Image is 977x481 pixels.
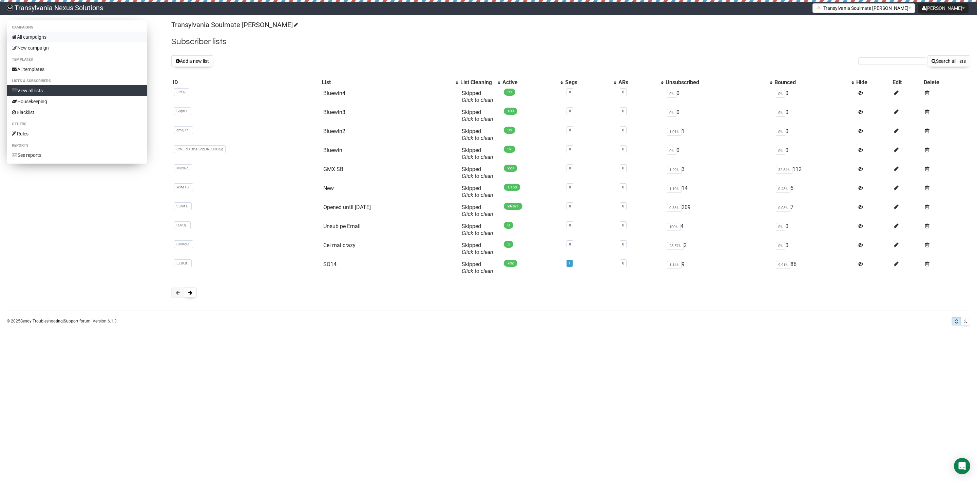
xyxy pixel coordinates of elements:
a: 0 [569,147,571,151]
a: Blacklist [7,107,147,118]
span: 0% [776,223,785,231]
a: Bluewin3 [323,109,345,115]
span: 0% [776,109,785,117]
a: Unsub pe Email [323,223,361,229]
span: 0% [667,109,676,117]
a: 0 [569,204,571,208]
td: 5 [773,182,855,201]
a: View all lists [7,85,147,96]
a: New [323,185,334,191]
a: Bluewin [323,147,342,153]
td: 0 [664,144,773,163]
td: 4 [664,220,773,239]
button: Transylvania Soulmate [PERSON_NAME] [812,3,915,13]
div: Segs [565,79,610,86]
td: 7 [773,201,855,220]
a: 0 [569,242,571,246]
a: Click to clean [462,192,493,198]
span: 229 [504,165,517,172]
th: Delete: No sort applied, sorting is disabled [922,78,970,87]
li: Campaigns [7,23,147,32]
span: 100 [504,108,517,115]
a: Click to clean [462,135,493,141]
span: qmQTe.. [174,126,193,134]
a: Click to clean [462,97,493,103]
a: Housekeeping [7,96,147,107]
td: 2 [664,239,773,258]
img: 1.png [816,5,822,11]
span: 0.43% [776,185,790,193]
a: All templates [7,64,147,75]
div: List [322,79,452,86]
th: Unsubscribed: No sort applied, activate to apply an ascending sort [664,78,773,87]
td: 86 [773,258,855,277]
td: 9 [664,258,773,277]
a: 0 [569,223,571,227]
td: 0 [773,220,855,239]
span: Skipped [462,166,493,179]
a: 0 [569,185,571,189]
button: Add a new list [171,55,213,67]
span: Skipped [462,128,493,141]
a: 0 [622,185,624,189]
a: 0 [622,109,624,113]
a: Bluewin4 [323,90,345,96]
div: Delete [924,79,969,86]
span: 99 [504,89,515,96]
a: 0 [569,166,571,170]
a: Transylvania Soulmate [PERSON_NAME] [171,21,297,29]
span: 95MfT.. [174,202,192,210]
a: 0 [622,204,624,208]
div: Bounced [774,79,848,86]
a: 0 [622,223,624,227]
span: 9.91% [776,261,790,269]
span: 32.84% [776,166,792,174]
span: LZBQf.. [174,259,192,267]
a: Troubleshooting [33,319,63,323]
a: Click to clean [462,268,493,274]
span: 0 [504,222,513,229]
div: ARs [618,79,657,86]
a: See reports [7,150,147,161]
img: 586cc6b7d8bc403f0c61b981d947c989 [7,5,13,11]
td: 0 [773,239,855,258]
span: 782 [504,260,517,267]
div: Active [502,79,557,86]
a: 0 [569,109,571,113]
td: 14 [664,182,773,201]
a: Click to clean [462,173,493,179]
td: 0 [773,87,855,106]
div: Hide [856,79,890,86]
td: 3 [664,163,773,182]
span: 1.19% [667,185,682,193]
a: 0 [622,242,624,246]
th: Active: No sort applied, activate to apply an ascending sort [501,78,564,87]
span: LirF6.. [174,88,189,96]
a: 1 [569,261,571,265]
a: Support forum [64,319,91,323]
div: Unsubscribed [666,79,767,86]
span: Skipped [462,204,493,217]
a: Click to clean [462,211,493,217]
span: Skipped [462,261,493,274]
span: Skipped [462,90,493,103]
span: G0prC.. [174,107,191,115]
a: 0 [622,166,624,170]
div: Open Intercom Messenger [954,458,970,474]
div: Edit [893,79,921,86]
td: 209 [664,201,773,220]
a: Click to clean [462,154,493,160]
td: 112 [773,163,855,182]
span: 6fNEIdD185D3dgURJUCOGg [174,145,226,153]
span: 0.03% [776,204,790,212]
a: Click to clean [462,230,493,236]
a: Click to clean [462,116,493,122]
li: Templates [7,56,147,64]
th: Edit: No sort applied, sorting is disabled [891,78,922,87]
th: Bounced: No sort applied, activate to apply an ascending sort [773,78,855,87]
span: 0% [776,242,785,250]
span: 0% [776,128,785,136]
a: SO14 [323,261,337,267]
span: 100% [667,223,681,231]
a: 0 [622,128,624,132]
